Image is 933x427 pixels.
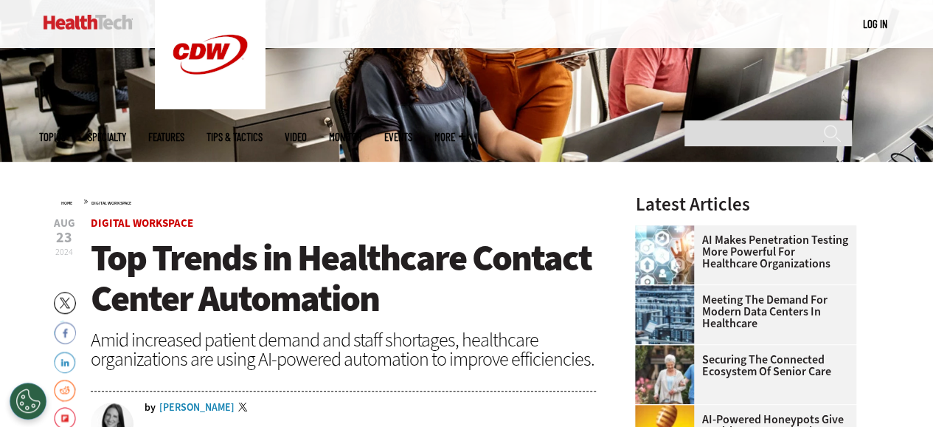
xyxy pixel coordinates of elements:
a: Digital Workspace [91,216,193,230]
span: Specialty [88,131,126,143]
div: » [61,195,597,207]
div: Amid increased patient demand and staff shortages, healthcare organizations are using AI-powered ... [91,330,597,369]
a: Home [61,200,72,206]
a: Digital Workspace [91,200,131,206]
a: Events [384,131,412,143]
a: Securing the Connected Ecosystem of Senior Care [635,354,847,378]
span: by [145,403,156,413]
a: CDW [155,98,266,113]
a: Meeting the Demand for Modern Data Centers in Healthcare [635,294,847,329]
img: Healthcare and hacking concept [635,225,694,284]
a: nurse walks with senior woman through a garden [635,345,701,357]
a: [PERSON_NAME] [159,403,235,413]
span: 23 [54,230,75,245]
img: nurse walks with senior woman through a garden [635,345,694,404]
a: Tips & Tactics [207,131,263,143]
span: More [434,131,465,143]
span: 2024 [55,246,73,258]
div: User menu [863,16,887,32]
img: Home [44,15,133,30]
a: MonITor [329,131,362,143]
span: Aug [54,218,75,229]
a: engineer with laptop overlooking data center [635,285,701,297]
a: Twitter [238,403,252,414]
a: jar of honey with a honey dipper [635,405,701,417]
div: Cookies Settings [10,383,46,420]
button: Open Preferences [10,383,46,420]
a: Video [285,131,307,143]
span: Top Trends in Healthcare Contact Center Automation [91,233,592,323]
a: AI Makes Penetration Testing More Powerful for Healthcare Organizations [635,234,847,270]
a: Log in [863,17,887,30]
img: engineer with laptop overlooking data center [635,285,694,344]
h3: Latest Articles [635,195,856,213]
a: Features [148,131,184,143]
a: Healthcare and hacking concept [635,225,701,237]
span: Topics [39,131,66,143]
